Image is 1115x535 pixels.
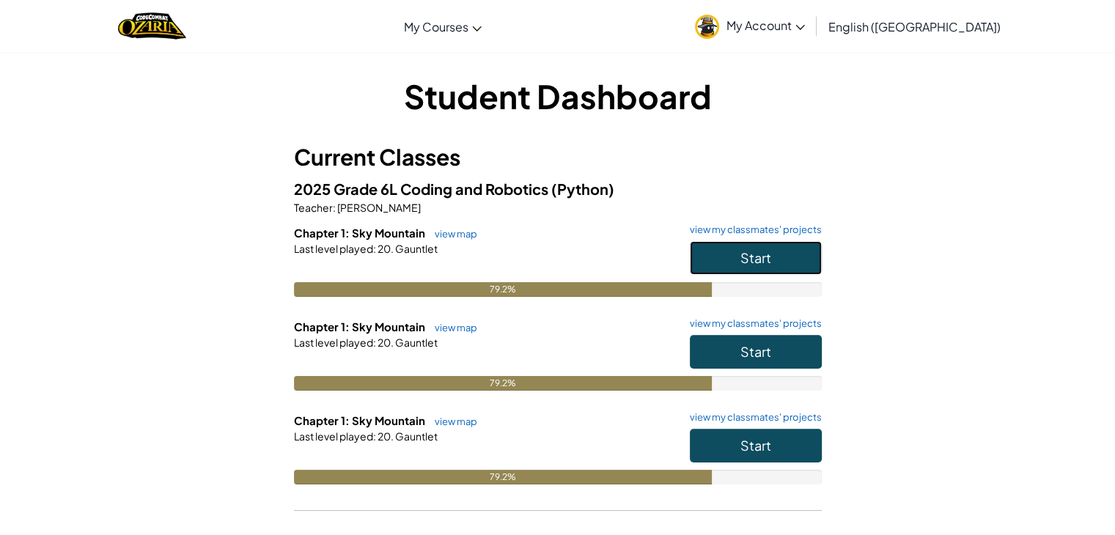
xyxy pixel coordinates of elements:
[118,11,186,41] img: Home
[294,226,427,240] span: Chapter 1: Sky Mountain
[294,282,712,297] div: 79.2%
[682,225,822,235] a: view my classmates' projects
[294,336,373,349] span: Last level played
[726,18,805,33] span: My Account
[690,335,822,369] button: Start
[740,437,771,454] span: Start
[118,11,186,41] a: Ozaria by CodeCombat logo
[294,73,822,119] h1: Student Dashboard
[376,242,394,255] span: 20.
[294,180,551,198] span: 2025 Grade 6L Coding and Robotics
[427,228,477,240] a: view map
[828,19,1001,34] span: English ([GEOGRAPHIC_DATA])
[336,201,421,214] span: [PERSON_NAME]
[695,15,719,39] img: avatar
[376,336,394,349] span: 20.
[394,242,438,255] span: Gauntlet
[690,241,822,275] button: Start
[373,242,376,255] span: :
[294,242,373,255] span: Last level played
[294,429,373,443] span: Last level played
[394,429,438,443] span: Gauntlet
[682,413,822,422] a: view my classmates' projects
[821,7,1008,46] a: English ([GEOGRAPHIC_DATA])
[294,376,712,391] div: 79.2%
[333,201,336,214] span: :
[427,416,477,427] a: view map
[397,7,489,46] a: My Courses
[294,470,712,484] div: 79.2%
[551,180,614,198] span: (Python)
[294,141,822,174] h3: Current Classes
[376,429,394,443] span: 20.
[690,429,822,462] button: Start
[394,336,438,349] span: Gauntlet
[740,249,771,266] span: Start
[427,322,477,333] a: view map
[404,19,468,34] span: My Courses
[373,429,376,443] span: :
[688,3,812,49] a: My Account
[294,201,333,214] span: Teacher
[294,320,427,333] span: Chapter 1: Sky Mountain
[682,319,822,328] a: view my classmates' projects
[740,343,771,360] span: Start
[294,413,427,427] span: Chapter 1: Sky Mountain
[373,336,376,349] span: :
